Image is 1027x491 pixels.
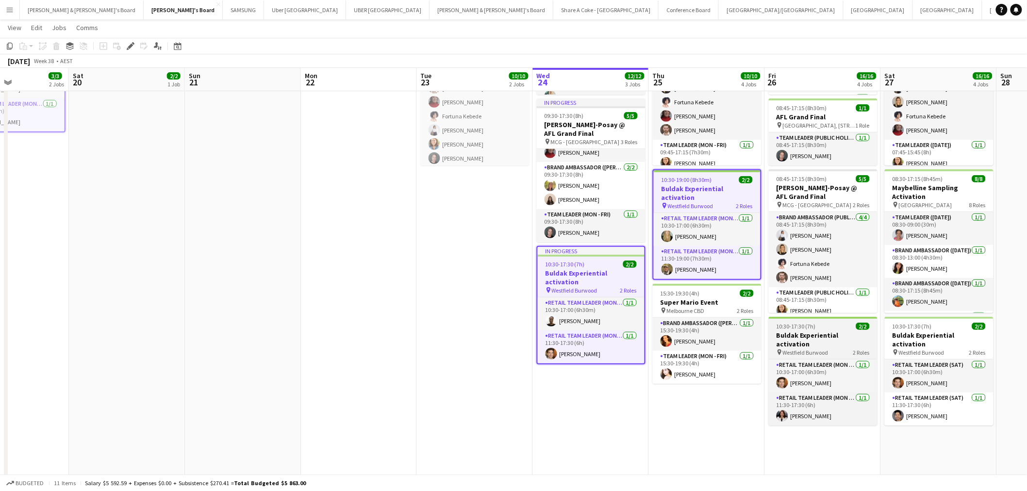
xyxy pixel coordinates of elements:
[885,169,994,313] app-job-card: 08:30-17:15 (8h45m)8/8Maybelline Sampling Activation [GEOGRAPHIC_DATA]8 RolesTeam Leader ([DATE])...
[737,307,754,314] span: 2 Roles
[421,65,530,210] app-card-role: Brand Ambassador ([PERSON_NAME])9/915:00-15:30 (30m)[PERSON_NAME][PERSON_NAME]Fortuna Kebede[PERS...
[769,132,878,165] app-card-role: Team Leader (Public Holiday)1/108:45-17:15 (8h30m)[PERSON_NAME]
[777,104,827,112] span: 08:45-17:15 (8h30m)
[999,77,1012,88] span: 28
[546,261,585,268] span: 10:30-17:30 (7h)
[625,72,645,80] span: 12/12
[885,331,994,348] h3: Buldak Experiential activation
[510,81,528,88] div: 2 Jobs
[972,175,986,182] span: 8/8
[740,290,754,297] span: 2/2
[537,209,646,242] app-card-role: Team Leader (Mon - Fri)1/109:30-17:30 (8h)[PERSON_NAME]
[60,57,73,65] div: AEST
[537,98,646,242] app-job-card: In progress09:30-17:30 (8h)5/5[PERSON_NAME]-Posay @ AFL Grand Final MCG - [GEOGRAPHIC_DATA]3 Role...
[144,0,223,19] button: [PERSON_NAME]'s Board
[667,307,705,314] span: Melbourne CBD
[167,72,181,80] span: 2/2
[653,298,762,307] h3: Super Mario Event
[553,0,659,19] button: Share A Coke - [GEOGRAPHIC_DATA]
[885,245,994,278] app-card-role: Brand Ambassador ([DATE])1/108:30-13:00 (4h30m)[PERSON_NAME]
[885,71,895,80] span: Sat
[913,0,982,19] button: [GEOGRAPHIC_DATA]
[777,323,816,330] span: 10:30-17:30 (7h)
[883,77,895,88] span: 27
[654,246,761,279] app-card-role: RETAIL Team Leader (Mon - Fri)1/111:30-19:00 (7h30m)[PERSON_NAME]
[85,479,306,487] div: Salary $5 592.59 + Expenses $0.00 + Subsistence $270.41 =
[885,140,994,173] app-card-role: Team Leader ([DATE])1/107:45-15:45 (8h)[PERSON_NAME]
[20,0,144,19] button: [PERSON_NAME] & [PERSON_NAME]'s Board
[739,176,753,183] span: 2/2
[551,138,620,146] span: MCG - [GEOGRAPHIC_DATA]
[654,184,761,202] h3: Buldak Experiential activation
[741,72,761,80] span: 10/10
[545,112,584,119] span: 09:30-17:30 (8h)
[32,57,56,65] span: Week 38
[856,122,870,129] span: 1 Role
[223,0,264,19] button: SAMSUNG
[899,349,944,356] span: Westfield Burwood
[769,71,777,80] span: Fri
[654,213,761,246] app-card-role: RETAIL Team Leader (Mon - Fri)1/110:30-17:00 (6h30m)[PERSON_NAME]
[668,202,713,210] span: Westfield Burwood
[52,23,66,32] span: Jobs
[626,81,644,88] div: 3 Jobs
[742,81,760,88] div: 4 Jobs
[893,323,932,330] span: 10:30-17:30 (7h)
[893,175,943,182] span: 08:30-17:15 (8h45m)
[853,201,870,209] span: 2 Roles
[973,72,993,80] span: 16/16
[769,317,878,426] app-job-card: 10:30-17:30 (7h)2/2Buldak Experiential activation Westfield Burwood2 RolesRETAIL Team Leader (Mon...
[621,138,638,146] span: 3 Roles
[885,360,994,393] app-card-role: RETAIL Team Leader (Sat)1/110:30-17:00 (6h30m)[PERSON_NAME]
[885,22,994,165] app-job-card: 07:45-15:45 (8h)5/5[PERSON_NAME]-Posay @ AFL Grand Final MCG - [GEOGRAPHIC_DATA]2 RolesBrand Amba...
[651,77,665,88] span: 25
[769,212,878,287] app-card-role: Brand Ambassador (Public Holiday)4/408:45-17:15 (8h30m)[PERSON_NAME][PERSON_NAME]Fortuna Kebede[P...
[783,122,856,129] span: [GEOGRAPHIC_DATA], [STREET_ADDRESS]
[653,169,762,280] app-job-card: 10:30-19:00 (8h30m)2/2Buldak Experiential activation Westfield Burwood2 RolesRETAIL Team Leader (...
[71,77,83,88] span: 20
[769,98,878,165] app-job-card: 08:45-17:15 (8h30m)1/1AFL Grand Final [GEOGRAPHIC_DATA], [STREET_ADDRESS]1 RoleTeam Leader (Publi...
[537,120,646,138] h3: [PERSON_NAME]-Posay @ AFL Grand Final
[537,71,550,80] span: Wed
[659,0,719,19] button: Conference Board
[49,72,62,80] span: 3/3
[5,478,45,489] button: Budgeted
[783,201,852,209] span: MCG - [GEOGRAPHIC_DATA]
[653,318,762,351] app-card-role: Brand Ambassador ([PERSON_NAME])1/115:30-19:30 (4h)[PERSON_NAME]
[73,71,83,80] span: Sat
[858,81,876,88] div: 4 Jobs
[623,261,637,268] span: 2/2
[885,393,994,426] app-card-role: RETAIL Team Leader (Sat)1/111:30-17:30 (6h)[PERSON_NAME]
[661,290,700,297] span: 15:30-19:30 (4h)
[537,162,646,209] app-card-role: Brand Ambassador ([PERSON_NAME])2/209:30-17:30 (8h)[PERSON_NAME][PERSON_NAME]
[856,175,870,182] span: 5/5
[719,0,844,19] button: [GEOGRAPHIC_DATA]/[GEOGRAPHIC_DATA]
[72,21,102,34] a: Comms
[189,71,200,80] span: Sun
[538,247,645,255] div: In progress
[969,201,986,209] span: 8 Roles
[736,202,753,210] span: 2 Roles
[653,71,665,80] span: Thu
[264,0,346,19] button: Uber [GEOGRAPHIC_DATA]
[857,72,877,80] span: 16/16
[783,349,828,356] span: Westfield Burwood
[969,349,986,356] span: 2 Roles
[767,77,777,88] span: 26
[167,81,180,88] div: 1 Job
[49,81,64,88] div: 2 Jobs
[16,480,44,487] span: Budgeted
[48,21,70,34] a: Jobs
[885,317,994,426] div: 10:30-17:30 (7h)2/2Buldak Experiential activation Westfield Burwood2 RolesRETAIL Team Leader (Sat...
[769,169,878,313] app-job-card: 08:45-17:15 (8h30m)5/5[PERSON_NAME]-Posay @ AFL Grand Final MCG - [GEOGRAPHIC_DATA]2 RolesBrand A...
[535,77,550,88] span: 24
[27,21,46,34] a: Edit
[769,360,878,393] app-card-role: RETAIL Team Leader (Mon - Fri)1/110:30-17:00 (6h30m)[PERSON_NAME]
